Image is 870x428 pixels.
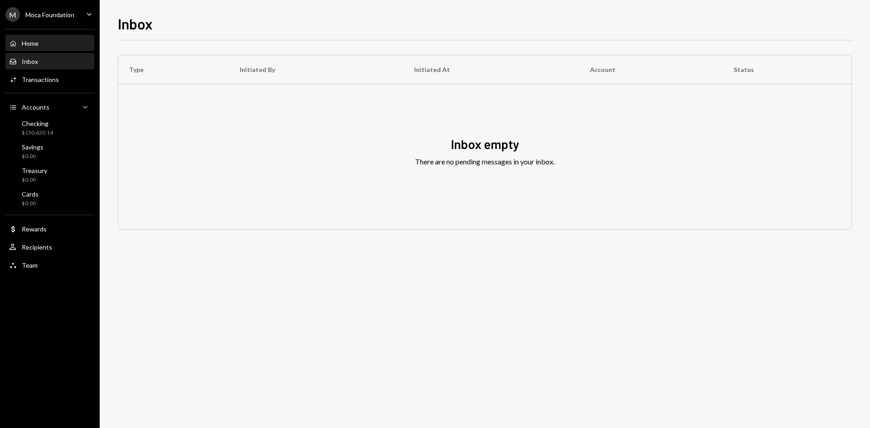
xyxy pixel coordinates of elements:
div: $0.00 [22,153,43,160]
a: Home [5,35,94,51]
div: Treasury [22,167,47,174]
div: Checking [22,120,53,127]
div: $0.00 [22,176,47,184]
th: Type [118,55,229,84]
div: Transactions [22,76,59,83]
div: Inbox empty [451,135,519,153]
div: Moca Foundation [25,11,74,19]
th: Initiated By [229,55,403,84]
a: Rewards [5,221,94,237]
th: Account [579,55,723,84]
div: Home [22,39,39,47]
a: Treasury$0.00 [5,164,94,186]
div: $150,620.14 [22,129,53,137]
div: Rewards [22,225,47,233]
div: M [5,7,20,22]
a: Cards$0.00 [5,188,94,209]
div: Recipients [22,243,52,251]
div: $0.00 [22,200,39,207]
th: Initiated At [403,55,579,84]
th: Status [723,55,851,84]
div: Team [22,261,38,269]
h1: Inbox [118,14,153,33]
a: Accounts [5,99,94,115]
a: Recipients [5,239,94,255]
div: Savings [22,143,43,151]
a: Savings$0.00 [5,140,94,162]
a: Team [5,257,94,273]
a: Transactions [5,71,94,87]
div: Accounts [22,103,49,111]
a: Inbox [5,53,94,69]
a: Checking$150,620.14 [5,117,94,139]
div: Inbox [22,58,38,65]
div: There are no pending messages in your inbox. [415,156,555,167]
div: Cards [22,190,39,198]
